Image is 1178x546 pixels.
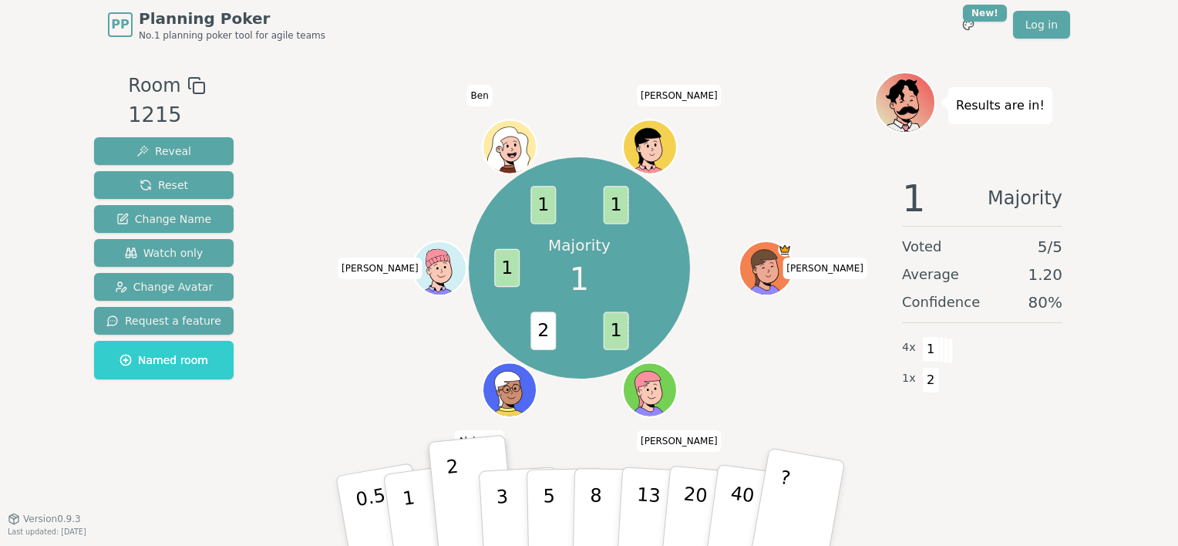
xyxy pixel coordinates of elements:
button: New! [954,11,982,39]
a: PPPlanning PokerNo.1 planning poker tool for agile teams [108,8,325,42]
button: Change Avatar [94,273,234,301]
button: Watch only [94,239,234,267]
button: Reveal [94,137,234,165]
button: Reset [94,171,234,199]
span: Planning Poker [139,8,325,29]
span: 1 [570,256,589,302]
span: Click to change your name [338,258,422,279]
span: 5 / 5 [1038,236,1062,258]
p: Majority [548,234,611,256]
button: Version0.9.3 [8,513,81,525]
span: Click to change your name [454,430,505,452]
button: Change Name [94,205,234,233]
span: 2 [922,367,940,393]
span: PP [111,15,129,34]
span: 80 % [1028,292,1062,313]
span: Confidence [902,292,980,313]
span: No.1 planning poker tool for agile teams [139,29,325,42]
span: Majority [988,180,1062,217]
span: Named room [119,352,208,368]
button: Named room [94,341,234,379]
a: Log in [1013,11,1070,39]
span: 1 [603,312,628,350]
span: Click to change your name [467,85,493,106]
span: Change Name [116,211,211,227]
span: 1 [922,336,940,362]
span: Voted [902,236,942,258]
span: Average [902,264,959,285]
span: 1 [902,180,926,217]
span: Click to change your name [783,258,867,279]
span: Room [128,72,180,99]
span: Last updated: [DATE] [8,527,86,536]
span: Watch only [125,245,204,261]
span: Click to change your name [637,85,722,106]
span: 1 x [902,370,916,387]
span: Change Avatar [115,279,214,295]
span: 1 [530,186,556,224]
span: Version 0.9.3 [23,513,81,525]
span: 1.20 [1028,264,1062,285]
span: Reset [140,177,188,193]
div: 1215 [128,99,205,131]
div: New! [963,5,1007,22]
p: 2 [446,456,466,540]
button: Click to change your avatar [484,364,535,415]
span: 1 [494,249,520,287]
p: Results are in! [956,95,1045,116]
span: Reveal [136,143,191,159]
span: Click to change your name [637,430,722,452]
span: 4 x [902,339,916,356]
span: Request a feature [106,313,221,329]
span: 2 [530,312,556,350]
button: Request a feature [94,307,234,335]
span: 1 [603,186,628,224]
span: Elena is the host [778,243,792,257]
